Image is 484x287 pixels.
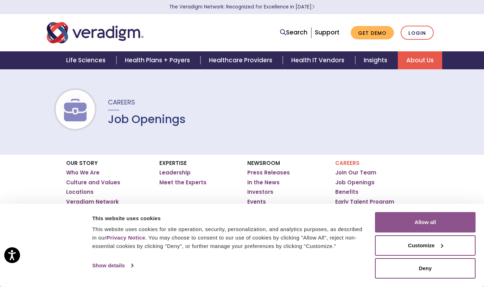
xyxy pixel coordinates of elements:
a: Healthcare Providers [200,51,283,69]
img: Veradigm logo [47,21,144,44]
a: Search [280,28,307,37]
button: Deny [375,258,476,279]
a: Locations [66,189,94,196]
span: Careers [108,98,135,107]
h1: Job Openings [108,113,186,126]
button: Customize [375,235,476,256]
a: Leadership [159,169,191,176]
a: Events [247,198,266,205]
a: Investors [247,189,273,196]
button: Allow all [375,212,476,232]
a: About Us [398,51,442,69]
a: Culture and Values [66,179,120,186]
a: Support [315,28,339,37]
a: Login [401,26,434,40]
a: Health Plans + Payers [116,51,200,69]
a: Job Openings [335,179,375,186]
a: Meet the Experts [159,179,206,186]
a: Insights [355,51,398,69]
a: Life Sciences [58,51,116,69]
span: Learn More [312,4,315,10]
a: Join Our Team [335,169,376,176]
div: This website uses cookies for site operation, security, personalization, and analytics purposes, ... [92,225,367,250]
a: Veradigm Network [66,198,119,205]
a: The Veradigm Network: Recognized for Excellence in [DATE]Learn More [169,4,315,10]
div: This website uses cookies [92,214,367,223]
a: Privacy Notice [107,235,145,241]
a: In the News [247,179,280,186]
a: Press Releases [247,169,290,176]
a: Early Talent Program [335,198,394,205]
a: Show details [92,260,133,271]
a: Get Demo [351,26,394,40]
a: Health IT Vendors [283,51,355,69]
a: Who We Are [66,169,100,176]
a: Benefits [335,189,358,196]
